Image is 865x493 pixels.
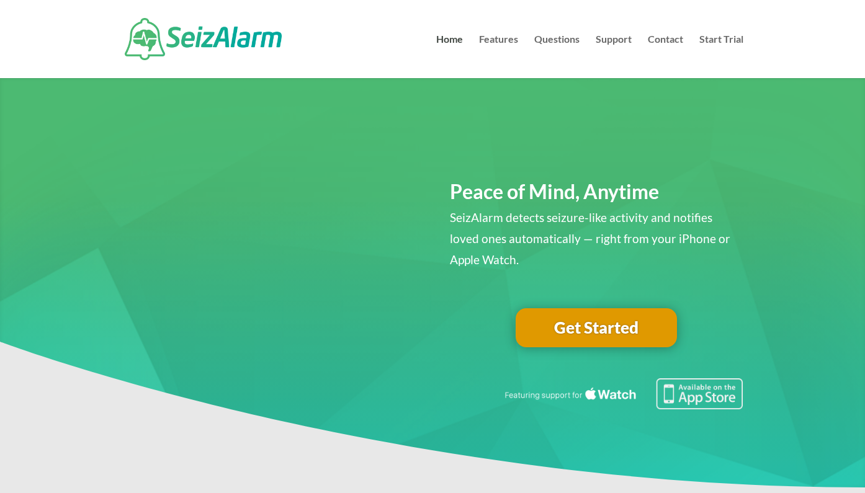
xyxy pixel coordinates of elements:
[596,35,632,78] a: Support
[125,18,282,60] img: SeizAlarm
[534,35,580,78] a: Questions
[450,179,659,203] span: Peace of Mind, Anytime
[503,398,743,412] a: Featuring seizure detection support for the Apple Watch
[479,35,518,78] a: Features
[503,378,743,409] img: Seizure detection available in the Apple App Store.
[516,308,677,348] a: Get Started
[699,35,743,78] a: Start Trial
[450,210,730,267] span: SeizAlarm detects seizure-like activity and notifies loved ones automatically — right from your i...
[648,35,683,78] a: Contact
[436,35,463,78] a: Home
